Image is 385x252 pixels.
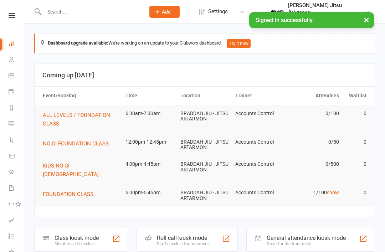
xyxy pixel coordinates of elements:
td: 1/100 [287,184,342,201]
td: 0 [342,184,370,201]
td: Accounts Control [232,134,287,150]
span: KIDS NO GI - [DEMOGRAPHIC_DATA] [43,163,99,178]
button: ALL LEVELS / FOUNDATION CLASS [43,111,119,128]
img: thumb_image1701639914.png [270,5,284,19]
td: 0 [342,134,370,150]
td: Accounts Control [232,105,287,122]
div: General attendance kiosk mode [267,235,346,241]
h3: Coming up [DATE] [42,72,367,79]
td: BRADDAH JIU - JITSU ARTARMON [177,156,232,178]
button: FOUNDATION CLASS [43,190,98,199]
td: 0/100 [287,105,342,122]
div: Class kiosk mode [55,235,99,241]
td: 4:00pm-4:45pm [122,156,177,173]
td: BRADDAH JIU - JITSU ARTARMON [177,184,232,207]
td: 0 [342,156,370,173]
td: Accounts Control [232,156,287,173]
div: Great for the front desk [267,241,346,246]
a: Product Sales [9,149,25,165]
button: × [360,12,373,27]
button: KIDS NO GI - [DEMOGRAPHIC_DATA] [43,161,119,179]
td: 0/500 [287,156,342,173]
a: People [9,52,25,68]
a: Assessments [9,213,25,229]
div: We're working on an update to your Clubworx dashboard. [34,34,375,53]
div: Member self check-in [55,241,99,246]
td: BRADDAH JIU - JITSU ARTARMON [177,134,232,156]
td: Accounts Control [232,184,287,201]
td: 0/50 [287,134,342,150]
th: Waitlist [342,87,370,105]
a: Payments [9,84,25,101]
input: Search... [42,7,140,17]
span: Add [162,9,171,15]
button: NO GI FOUNDATION CLASS [43,139,114,148]
span: ALL LEVELS / FOUNDATION CLASS [43,112,110,127]
a: Calendar [9,68,25,84]
th: Trainer [232,87,287,105]
button: Try it now [227,39,251,48]
th: Location [177,87,232,105]
th: Event/Booking [40,87,122,105]
th: Attendees [287,87,342,105]
td: 5:00pm-5:45pm [122,184,177,201]
span: Signed in successfully. [256,17,314,24]
td: 12:00pm-12:45pm [122,134,177,150]
td: 6:30am-7:30am [122,105,177,122]
td: 0 [342,105,370,122]
span: FOUNDATION CLASS [43,191,93,197]
button: Add [149,6,180,18]
td: BRADDAH JIU - JITSU ARTARMON [177,105,232,128]
div: Staff check-in for members [157,241,209,246]
span: Settings [208,4,228,20]
a: show [327,190,339,195]
div: Roll call kiosk mode [157,235,209,241]
div: [PERSON_NAME] Jitsu Artarmon [288,2,364,15]
a: Dashboard [9,36,25,52]
span: NO GI FOUNDATION CLASS [43,140,109,147]
strong: Dashboard upgrade available: [48,40,108,46]
th: Time [122,87,177,105]
a: Reports [9,101,25,117]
